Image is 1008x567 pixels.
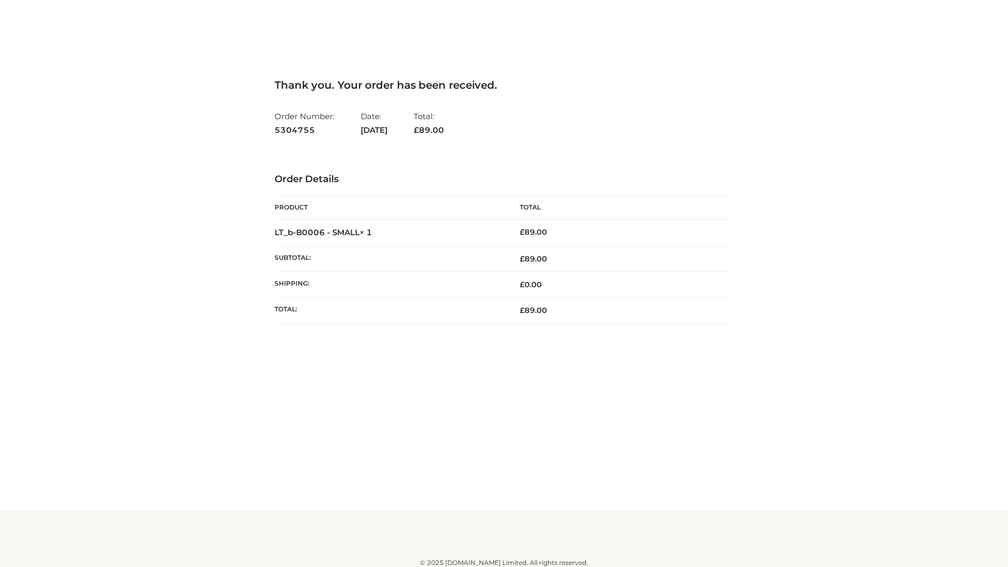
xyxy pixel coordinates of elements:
[275,174,733,185] h3: Order Details
[520,280,524,289] span: £
[520,227,524,237] span: £
[361,123,387,137] strong: [DATE]
[275,227,372,237] strong: LT_b-B0006 - SMALL
[275,272,504,298] th: Shipping:
[275,298,504,323] th: Total:
[504,196,733,219] th: Total
[520,306,524,315] span: £
[520,254,547,264] span: 89.00
[275,107,334,139] li: Order Number:
[275,246,504,271] th: Subtotal:
[414,125,419,135] span: £
[360,227,372,237] strong: × 1
[520,227,547,237] bdi: 89.00
[275,79,733,91] h3: Thank you. Your order has been received.
[414,125,444,135] span: 89.00
[414,107,444,139] li: Total:
[520,254,524,264] span: £
[361,107,387,139] li: Date:
[275,196,504,219] th: Product
[275,123,334,137] strong: 5304755
[520,306,547,315] span: 89.00
[520,280,542,289] bdi: 0.00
